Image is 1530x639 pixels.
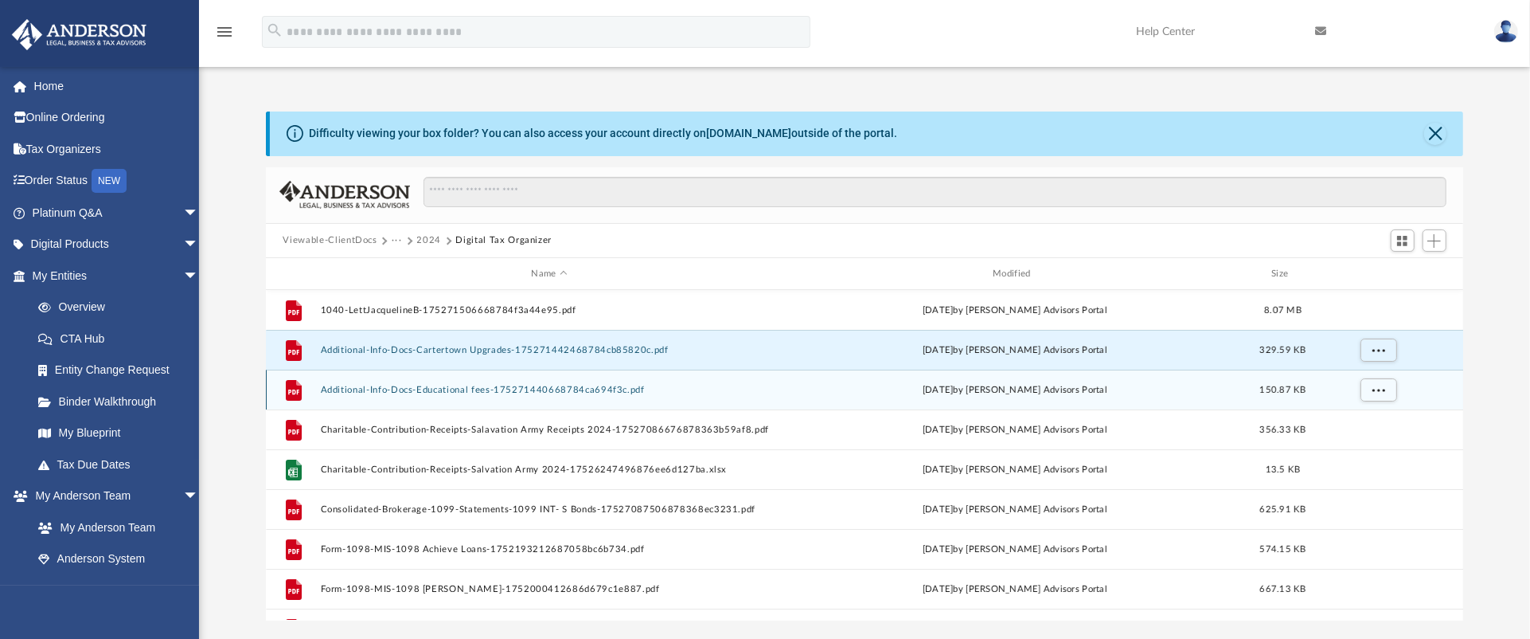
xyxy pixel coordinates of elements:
[1265,465,1300,474] span: 13.5 KB
[11,260,223,292] a: My Entitiesarrow_drop_down
[786,304,1244,318] div: [DATE] by [PERSON_NAME] Advisors Portal
[215,30,234,41] a: menu
[1259,346,1306,355] span: 329.59 KB
[11,133,223,165] a: Tax Organizers
[309,125,898,142] div: Difficulty viewing your box folder? You can also access your account directly on outside of the p...
[319,267,778,281] div: Name
[11,480,215,512] a: My Anderson Teamarrow_drop_down
[1423,229,1446,252] button: Add
[1259,545,1306,554] span: 574.15 KB
[7,19,151,50] img: Anderson Advisors Platinum Portal
[417,233,442,248] button: 2024
[1259,386,1306,394] span: 150.87 KB
[423,177,1446,207] input: Search files and folders
[1259,505,1306,514] span: 625.91 KB
[22,512,207,543] a: My Anderson Team
[11,229,223,261] a: Digital Productsarrow_drop_down
[320,465,779,475] button: Charitable-Contribution-Receipts-Salvation Army 2024-17526247496876ee6d127ba.xlsx
[266,22,283,39] i: search
[786,423,1244,437] div: [DATE] by [PERSON_NAME] Advisors Portal
[1360,378,1396,402] button: More options
[320,425,779,435] button: Charitable-Contribution-Receipts-Salavation Army Receipts 2024-17527086676878363b59af8.pdf
[22,449,223,480] a: Tax Due Dates
[11,197,223,229] a: Platinum Q&Aarrow_drop_down
[786,503,1244,517] div: [DATE] by [PERSON_NAME] Advisors Portal
[1264,306,1302,315] span: 8.07 MB
[11,102,223,134] a: Online Ordering
[22,292,223,323] a: Overview
[786,343,1244,358] div: [DATE] by [PERSON_NAME] Advisors Portal
[22,323,223,355] a: CTA Hub
[183,229,215,261] span: arrow_drop_down
[1424,123,1446,145] button: Close
[320,544,779,555] button: Form-1098-MIS-1098 Achieve Loans-1752193212687058bc6b734.pdf
[11,165,223,198] a: Order StatusNEW
[1360,339,1396,363] button: More options
[320,584,779,594] button: Form-1098-MIS-1098 [PERSON_NAME]-1752000412686d679c1e887.pdf
[320,305,779,316] button: 1040-LettJacquelineB-175271506668784f3a44e95.pdf
[215,22,234,41] i: menu
[272,267,312,281] div: id
[11,70,223,102] a: Home
[92,169,127,193] div: NEW
[1391,229,1415,252] button: Switch to Grid View
[1494,20,1518,43] img: User Pic
[22,386,223,418] a: Binder Walkthrough
[786,543,1244,557] div: [DATE] by [PERSON_NAME] Advisors Portal
[1321,267,1433,281] div: id
[1259,585,1306,594] span: 667.13 KB
[1259,425,1306,434] span: 356.33 KB
[22,355,223,386] a: Entity Change Request
[786,582,1244,597] div: [DATE] by [PERSON_NAME] Advisors Portal
[266,290,1464,620] div: grid
[22,543,215,575] a: Anderson System
[392,233,402,248] button: ···
[283,233,377,248] button: Viewable-ClientDocs
[320,385,779,395] button: Additional-Info-Docs-Educational fees-175271440668784ca694f3c.pdf
[183,260,215,292] span: arrow_drop_down
[785,267,1243,281] div: Modified
[786,463,1244,477] div: [DATE] by [PERSON_NAME] Advisors Portal
[320,345,779,355] button: Additional-Info-Docs-Cartertown Upgrades-175271442468784cb85820c.pdf
[183,197,215,229] span: arrow_drop_down
[320,504,779,515] button: Consolidated-Brokerage-1099-Statements-1099 INT- S Bonds-17527087506878368ec3231.pdf
[456,233,552,248] button: Digital Tax Organizer
[1251,267,1314,281] div: Size
[183,480,215,513] span: arrow_drop_down
[786,383,1244,398] div: [DATE] by [PERSON_NAME] Advisors Portal
[22,418,215,449] a: My Blueprint
[22,574,215,606] a: Client Referrals
[707,127,792,139] a: [DOMAIN_NAME]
